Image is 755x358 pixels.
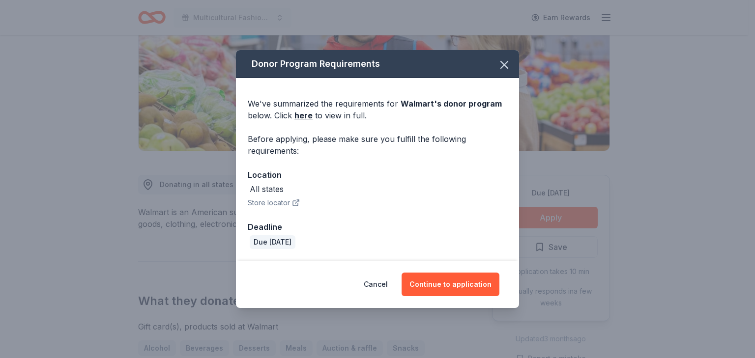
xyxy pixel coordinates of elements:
button: Cancel [364,273,388,296]
div: Location [248,168,507,181]
div: All states [250,183,284,195]
button: Store locator [248,197,300,209]
div: Due [DATE] [250,235,295,249]
div: We've summarized the requirements for below. Click to view in full. [248,98,507,121]
button: Continue to application [402,273,499,296]
a: here [294,110,313,121]
div: Donor Program Requirements [236,50,519,78]
span: Walmart 's donor program [401,99,502,109]
div: Before applying, please make sure you fulfill the following requirements: [248,133,507,157]
div: Deadline [248,220,507,233]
